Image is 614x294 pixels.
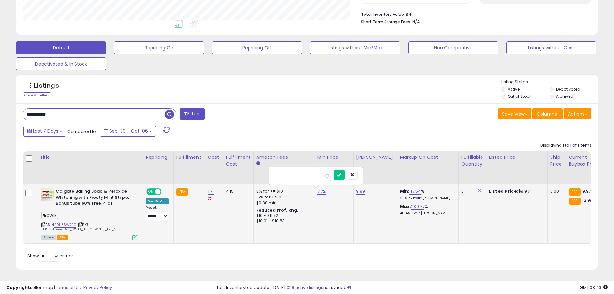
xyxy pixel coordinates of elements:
span: 2025-10-14 03:43 GMT [580,284,608,290]
b: Min: [400,188,410,194]
div: % [400,204,453,216]
button: Listings without Cost [506,41,596,54]
div: 8% for <= $10 [256,188,310,194]
p: 41.04% Profit [PERSON_NAME] [400,211,453,216]
label: Out of Stock [508,94,531,99]
span: 9.97 [582,188,591,194]
div: 15% for > $10 [256,194,310,200]
span: OWD [41,212,58,219]
b: Colgate Baking Soda & Peroxide Whitening with Frosty Mint Stripe, Bonus tube 60% Free, 4 oz [56,188,134,208]
div: Title [40,154,140,161]
div: ASIN: [41,188,138,239]
div: % [400,188,453,200]
b: Total Inventory Value: [361,12,405,17]
button: Non Competitive [408,41,498,54]
button: Actions [564,108,591,119]
span: ON [147,189,155,195]
button: Deactivated & In Stock [16,57,106,70]
div: $0.30 min [256,200,310,206]
span: Compared to: [67,128,97,135]
h5: Listings [34,81,59,90]
div: Ship Price [550,154,563,167]
div: Preset: [146,206,169,220]
div: Displaying 1 to 1 of 1 items [540,142,591,148]
button: Save View [498,108,531,119]
span: Show: entries [27,253,74,259]
button: Last 7 Days [23,126,66,137]
div: Amazon Fees [256,154,312,161]
span: FBA [57,235,68,240]
button: Listings without Min/Max [310,41,400,54]
span: Columns [537,111,557,117]
span: All listings currently available for purchase on Amazon [41,235,56,240]
a: Terms of Use [55,284,83,290]
div: $10.01 - $10.83 [256,218,310,224]
button: Filters [180,108,205,120]
p: 26.04% Profit [PERSON_NAME] [400,196,453,200]
div: 0.00 [550,188,561,194]
span: Sep-30 - Oct-06 [109,128,148,134]
div: Last InventoryLab Update: [DATE], not synced. [217,285,608,291]
div: seller snap | | [6,285,112,291]
button: Repricing Off [212,41,302,54]
a: 1.71 [208,188,214,195]
a: 239.77 [411,203,424,210]
div: Fulfillment Cost [226,154,251,167]
small: FBA [176,188,188,196]
small: Amazon Fees. [256,161,260,167]
b: Short Term Storage Fees: [361,19,411,25]
span: | SKU: 035000444349_OWD_B01I8SW7PQ_1.71_2509 [41,222,124,232]
div: 0 [461,188,481,194]
a: 9.99 [356,188,365,195]
div: Markup on Cost [400,154,456,161]
b: Reduced Prof. Rng. [256,208,298,213]
span: OFF [161,189,171,195]
th: The percentage added to the cost of goods (COGS) that forms the calculator for Min & Max prices. [397,151,458,184]
button: Default [16,41,106,54]
label: Deactivated [556,86,580,92]
button: Repricing On [114,41,204,54]
div: Cost [208,154,220,161]
li: $41 [361,10,587,18]
label: Active [508,86,520,92]
div: [PERSON_NAME] [356,154,395,161]
div: Listed Price [489,154,545,161]
div: Current Buybox Price [569,154,602,167]
div: Min Price [317,154,351,161]
span: N/A [412,19,420,25]
div: $9.97 [489,188,542,194]
div: $10 - $11.72 [256,213,310,218]
div: Clear All Filters [23,92,51,98]
div: Repricing [146,154,171,161]
small: FBA [569,188,580,196]
a: B01I8SW7PQ [54,222,76,228]
p: Listing States: [501,79,598,85]
div: Fulfillable Quantity [461,154,483,167]
div: Fulfillment [176,154,202,161]
b: Listed Price: [489,188,518,194]
span: Last 7 Days [33,128,58,134]
a: 7.72 [317,188,326,195]
img: 51TMoYOcZ7L._SL40_.jpg [41,188,54,201]
a: 328 active listings [287,284,323,290]
div: Win BuyBox [146,198,169,204]
a: Privacy Policy [83,284,112,290]
small: FBA [569,198,580,205]
b: Max: [400,203,411,209]
a: 117.54 [409,188,421,195]
div: 4.15 [226,188,249,194]
button: Sep-30 - Oct-06 [100,126,156,137]
label: Archived [556,94,573,99]
span: 12.99 [582,197,593,203]
strong: Copyright [6,284,30,290]
button: Columns [532,108,563,119]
